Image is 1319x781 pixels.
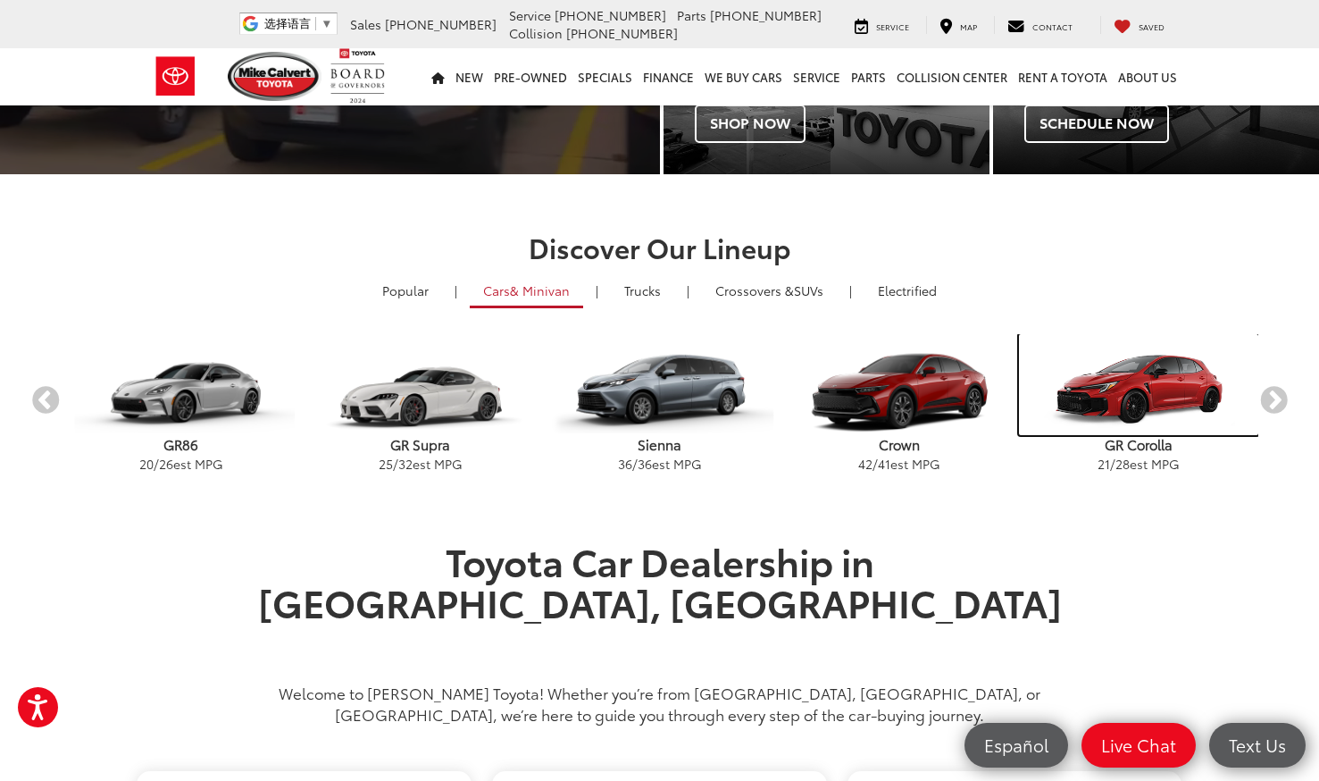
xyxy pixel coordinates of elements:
[1019,334,1258,436] img: Toyota GR Corolla
[350,15,381,33] span: Sales
[841,16,922,34] a: Service
[960,21,977,32] span: Map
[228,52,322,101] img: Mike Calvert Toyota
[975,734,1057,756] span: Español
[62,435,301,454] p: GR86
[1098,455,1110,473] span: 21
[891,48,1013,105] a: Collision Center
[264,17,311,30] span: 选择语言
[1032,21,1073,32] span: Contact
[315,17,316,30] span: ​
[878,455,890,473] span: 41
[858,455,872,473] span: 42
[301,455,540,473] p: / est MPG
[682,281,694,299] li: |
[62,455,301,473] p: / est MPG
[618,455,632,473] span: 36
[1258,385,1290,416] button: Next
[379,455,393,473] span: 25
[926,16,990,34] a: Map
[710,6,822,24] span: [PHONE_NUMBER]
[264,17,332,30] a: 选择语言​
[1024,105,1169,142] span: Schedule Now
[426,48,450,105] a: Home
[30,232,1290,262] h2: Discover Our Lineup
[788,48,846,105] a: Service
[785,336,1013,432] img: Toyota Crown
[1081,723,1196,768] a: Live Chat
[638,455,652,473] span: 36
[510,281,570,299] span: & Minivan
[1019,435,1258,454] p: GR Corolla
[780,455,1019,473] p: / est MPG
[864,275,950,306] a: Electrified
[1209,723,1306,768] a: Text Us
[1115,455,1130,473] span: 28
[611,275,674,306] a: Trucks
[509,24,563,42] span: Collision
[876,21,909,32] span: Service
[369,275,442,306] a: Popular
[450,48,488,105] a: New
[67,336,295,432] img: Toyota GR86
[699,48,788,105] a: WE BUY CARS
[572,48,638,105] a: Specials
[30,385,62,416] button: Previous
[695,105,806,142] span: Shop Now
[385,15,497,33] span: [PHONE_NUMBER]
[638,48,699,105] a: Finance
[301,435,540,454] p: GR Supra
[555,6,666,24] span: [PHONE_NUMBER]
[566,24,678,42] span: [PHONE_NUMBER]
[994,16,1086,34] a: Contact
[30,321,1290,482] aside: carousel
[398,455,413,473] span: 32
[142,47,209,105] img: Toyota
[715,281,794,299] span: Crossovers &
[306,336,534,432] img: Toyota GR Supra
[1113,48,1182,105] a: About Us
[964,723,1068,768] a: Español
[450,281,462,299] li: |
[540,455,780,473] p: / est MPG
[1092,734,1185,756] span: Live Chat
[321,17,332,30] span: ▼
[702,275,837,306] a: SUVs
[1013,48,1113,105] a: Rent a Toyota
[1100,16,1178,34] a: My Saved Vehicles
[488,48,572,105] a: Pre-Owned
[139,455,154,473] span: 20
[546,336,773,432] img: Toyota Sienna
[845,281,856,299] li: |
[1220,734,1295,756] span: Text Us
[245,682,1075,725] p: Welcome to [PERSON_NAME] Toyota! Whether you’re from [GEOGRAPHIC_DATA], [GEOGRAPHIC_DATA], or [GE...
[470,275,583,308] a: Cars
[1139,21,1165,32] span: Saved
[846,48,891,105] a: Parts
[780,435,1019,454] p: Crown
[1019,455,1258,473] p: / est MPG
[245,540,1075,664] h1: Toyota Car Dealership in [GEOGRAPHIC_DATA], [GEOGRAPHIC_DATA]
[677,6,706,24] span: Parts
[159,455,173,473] span: 26
[540,435,780,454] p: Sienna
[591,281,603,299] li: |
[509,6,551,24] span: Service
